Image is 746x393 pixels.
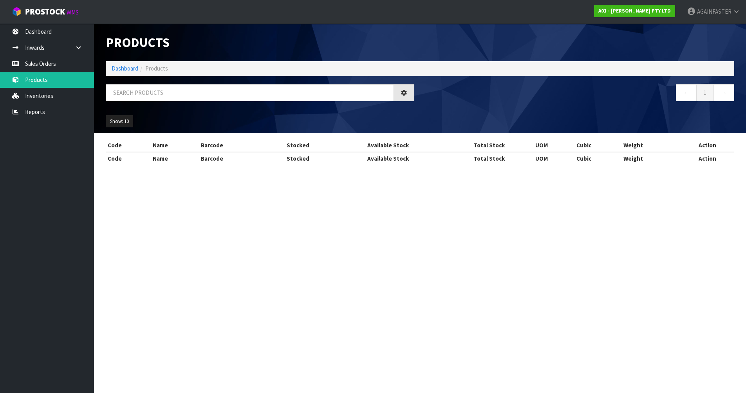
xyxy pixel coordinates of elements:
[12,7,22,16] img: cube-alt.png
[106,152,151,165] th: Code
[199,139,265,152] th: Barcode
[106,115,133,128] button: Show: 10
[151,139,199,152] th: Name
[25,7,65,17] span: ProStock
[265,139,331,152] th: Stocked
[696,84,714,101] a: 1
[426,84,735,103] nav: Page navigation
[106,35,414,49] h1: Products
[199,152,265,165] th: Barcode
[574,139,621,152] th: Cubic
[331,152,445,165] th: Available Stock
[445,139,533,152] th: Total Stock
[67,9,79,16] small: WMS
[265,152,331,165] th: Stocked
[445,152,533,165] th: Total Stock
[112,65,138,72] a: Dashboard
[533,139,574,152] th: UOM
[713,84,734,101] a: →
[676,84,697,101] a: ←
[533,152,574,165] th: UOM
[621,139,680,152] th: Weight
[621,152,680,165] th: Weight
[106,84,394,101] input: Search products
[697,8,732,15] span: AGAINFASTER
[680,139,734,152] th: Action
[598,7,671,14] strong: A01 - [PERSON_NAME] PTY LTD
[151,152,199,165] th: Name
[680,152,734,165] th: Action
[331,139,445,152] th: Available Stock
[145,65,168,72] span: Products
[574,152,621,165] th: Cubic
[106,139,151,152] th: Code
